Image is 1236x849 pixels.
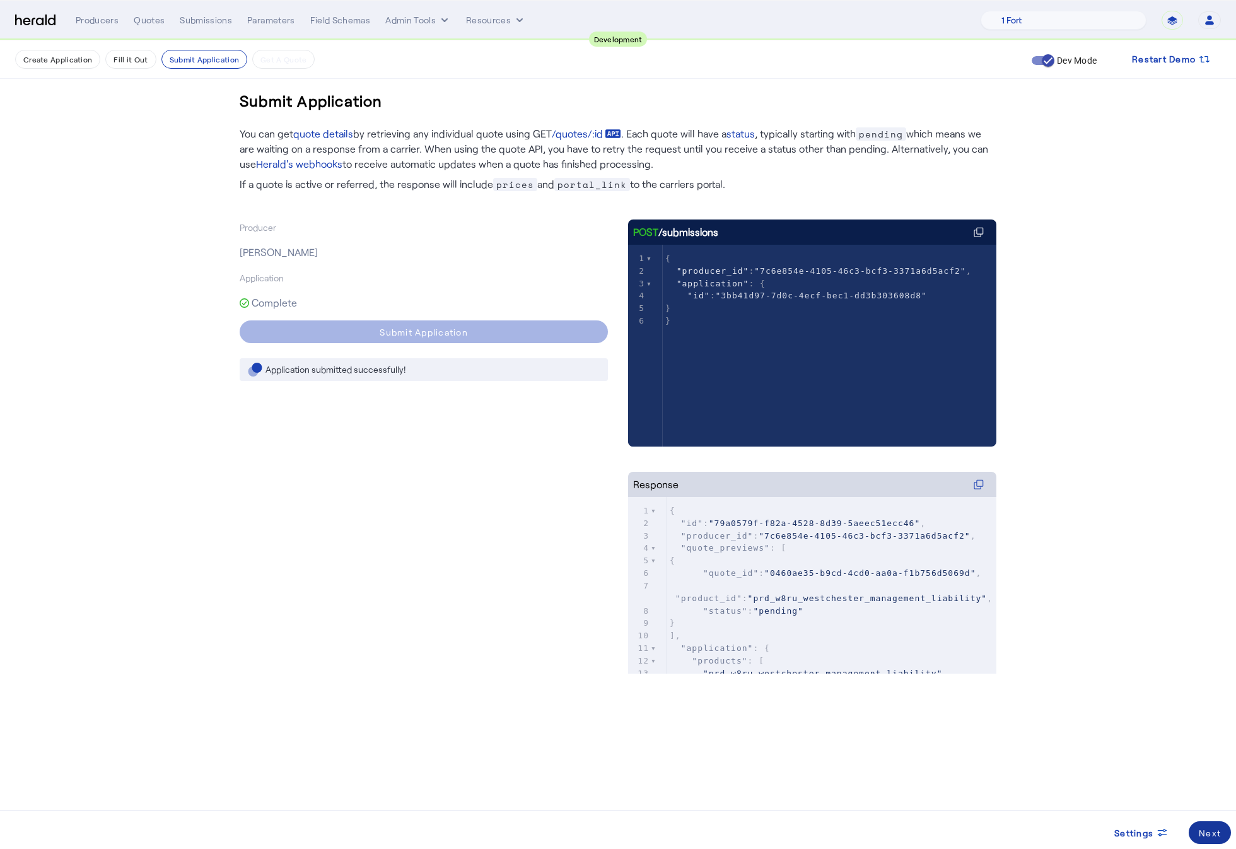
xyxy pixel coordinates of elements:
span: : [ [670,543,786,553]
span: : [665,291,927,300]
span: "prd_w8ru_westchester_management_liability" [703,669,943,678]
span: : [670,606,803,616]
div: Parameters [247,14,295,26]
div: 5 [628,554,651,567]
div: 1 [628,252,646,265]
button: Fill it Out [105,50,156,69]
herald-code-block: Response [628,472,996,674]
label: Dev Mode [1054,54,1097,67]
span: "producer_id" [677,266,749,276]
div: 8 [628,605,651,618]
span: { [670,506,675,515]
div: 13 [628,667,651,680]
div: 3 [628,278,646,290]
span: "3bb41d97-7d0c-4ecf-bec1-dd3b303608d8" [715,291,926,300]
span: POST [633,225,658,240]
div: 10 [628,629,651,642]
span: "7c6e854e-4105-46c3-bcf3-3371a6d5acf2" [754,266,965,276]
span: : { [665,279,766,288]
div: 11 [628,642,651,655]
span: { [670,556,675,565]
span: ], [670,631,681,640]
button: Next [1189,821,1231,844]
div: 2 [628,265,646,278]
div: Field Schemas [310,14,371,26]
span: pending [856,127,906,141]
span: "quote_previews" [681,543,770,553]
h3: Submit Application [240,91,996,111]
span: "7c6e854e-4105-46c3-bcf3-3371a6d5acf2" [759,531,970,541]
div: Quotes [134,14,165,26]
div: 6 [628,567,651,580]
div: Application submitted successfully! [265,363,406,376]
span: : { [670,643,770,653]
div: Development [589,32,648,47]
button: Resources dropdown menu [466,14,526,26]
span: prices [493,178,537,191]
span: Settings [1114,826,1153,840]
div: 7 [628,580,651,592]
span: "producer_id" [681,531,754,541]
span: "application" [677,279,749,288]
span: Restart Demo [1132,52,1196,67]
span: "0460ae35-b9cd-4cd0-aa0a-f1b756d5069d" [764,568,976,578]
span: : , [670,518,926,528]
span: "79a0579f-f82a-4528-8d39-5aeec51ecc46" [709,518,920,528]
span: Application [240,265,284,283]
p: [PERSON_NAME] [240,235,608,270]
span: "pending" [753,606,803,616]
button: Create Application [15,50,100,69]
span: "quote_id" [703,568,759,578]
span: } [665,303,671,313]
span: { [665,254,671,263]
button: internal dropdown menu [385,14,451,26]
div: 9 [628,617,651,629]
a: quote details [293,126,353,141]
span: : [ [670,656,764,665]
p: You can get by retrieving any individual quote using GET . Each quote will have a , typically sta... [240,111,996,172]
div: Submissions [180,14,232,26]
herald-code-block: /submissions [628,220,996,421]
span: : , [665,266,972,276]
span: "status" [703,606,748,616]
a: Herald's webhooks [256,156,342,172]
span: Producer [240,214,276,233]
span: "products" [692,656,747,665]
p: If a quote is active or referred, the response will include and to the carriers portal. [240,172,996,192]
div: 3 [628,530,651,542]
div: 12 [628,655,651,667]
button: Restart Demo [1122,48,1221,71]
div: 2 [628,517,651,530]
button: Submit Application [161,50,247,69]
span: "product_id" [675,594,742,603]
div: 5 [628,302,646,315]
div: 4 [628,290,646,302]
span: Complete [252,295,297,310]
div: Producers [76,14,119,26]
a: /quotes/:id [552,126,621,141]
div: Next [1199,826,1221,840]
span: } [665,316,671,325]
img: Herald Logo [15,15,55,26]
button: Get A Quote [252,50,315,69]
span: : , [670,531,976,541]
span: : , [670,581,993,603]
span: "id" [681,518,703,528]
span: "prd_w8ru_westchester_management_liability" [748,594,988,603]
div: 1 [628,505,651,517]
div: /submissions [633,225,718,240]
span: } [670,618,675,628]
a: status [726,126,755,141]
div: 6 [628,315,646,327]
span: "application" [681,643,754,653]
span: "id" [687,291,709,300]
span: portal_link [554,178,630,191]
div: 4 [628,542,651,554]
button: Settings [1104,821,1179,844]
span: : , [670,568,981,578]
div: Response [633,477,679,492]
